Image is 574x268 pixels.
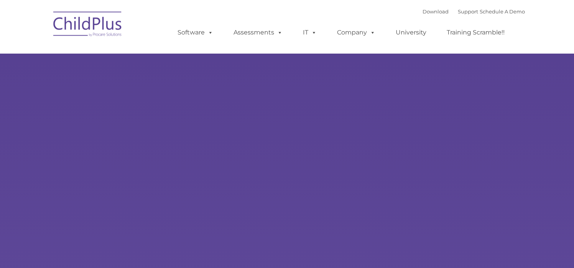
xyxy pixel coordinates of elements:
[423,8,525,15] font: |
[49,6,126,44] img: ChildPlus by Procare Solutions
[423,8,449,15] a: Download
[439,25,512,40] a: Training Scramble!!
[226,25,290,40] a: Assessments
[170,25,221,40] a: Software
[480,8,525,15] a: Schedule A Demo
[388,25,434,40] a: University
[458,8,478,15] a: Support
[329,25,383,40] a: Company
[295,25,324,40] a: IT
